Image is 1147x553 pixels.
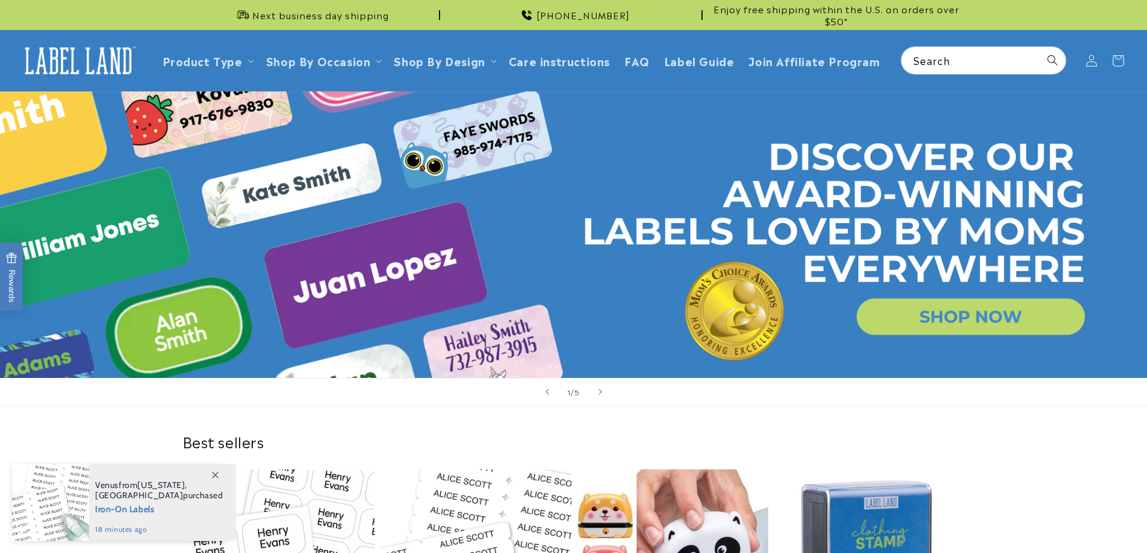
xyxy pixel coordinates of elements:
[259,46,387,75] summary: Shop By Occasion
[387,46,501,75] summary: Shop By Design
[587,378,614,405] button: Next slide
[18,42,138,79] img: Label Land
[574,386,580,398] span: 5
[95,480,119,490] span: Venus
[266,54,371,67] span: Shop By Occasion
[536,9,630,21] span: [PHONE_NUMBER]
[571,386,574,398] span: /
[707,3,965,26] span: Enjoy free shipping within the U.S. on orders over $50*
[14,37,143,84] a: Label Land
[252,9,389,21] span: Next business day shipping
[182,432,965,451] h2: Best sellers
[534,378,561,405] button: Previous slide
[509,54,610,67] span: Care instructions
[617,46,657,75] a: FAQ
[163,52,243,69] a: Product Type
[502,46,617,75] a: Care instructions
[624,54,650,67] span: FAQ
[6,252,17,302] span: Rewards
[748,54,880,67] span: Join Affiliate Program
[137,480,185,490] span: [US_STATE]
[657,46,742,75] a: Label Guide
[1039,47,1066,73] button: Search
[394,52,485,69] a: Shop By Design
[95,490,183,501] span: [GEOGRAPHIC_DATA]
[95,480,223,501] span: from , purchased
[741,46,887,75] a: Join Affiliate Program
[664,54,735,67] span: Label Guide
[567,386,571,398] span: 1
[155,46,259,75] summary: Product Type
